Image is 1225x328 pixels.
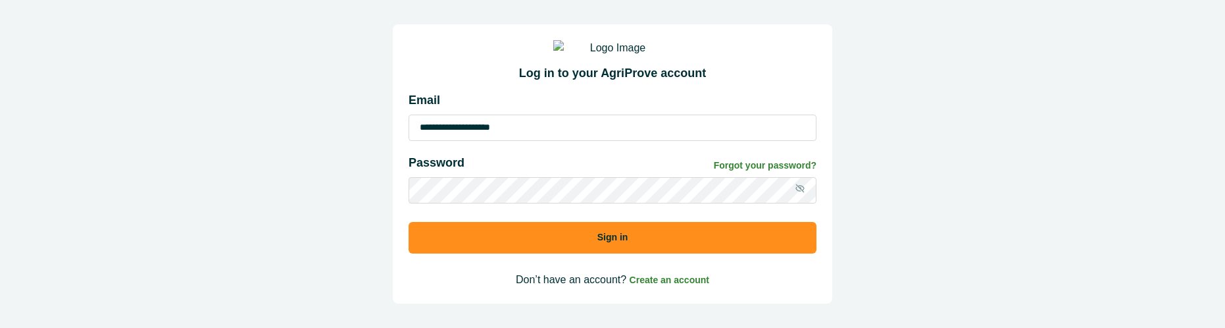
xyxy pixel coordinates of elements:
[409,272,816,288] p: Don’t have an account?
[409,92,816,109] p: Email
[409,67,816,81] h2: Log in to your AgriProve account
[409,154,464,172] p: Password
[409,222,816,254] button: Sign in
[630,274,709,285] a: Create an account
[553,40,672,56] img: Logo Image
[714,159,816,173] a: Forgot your password?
